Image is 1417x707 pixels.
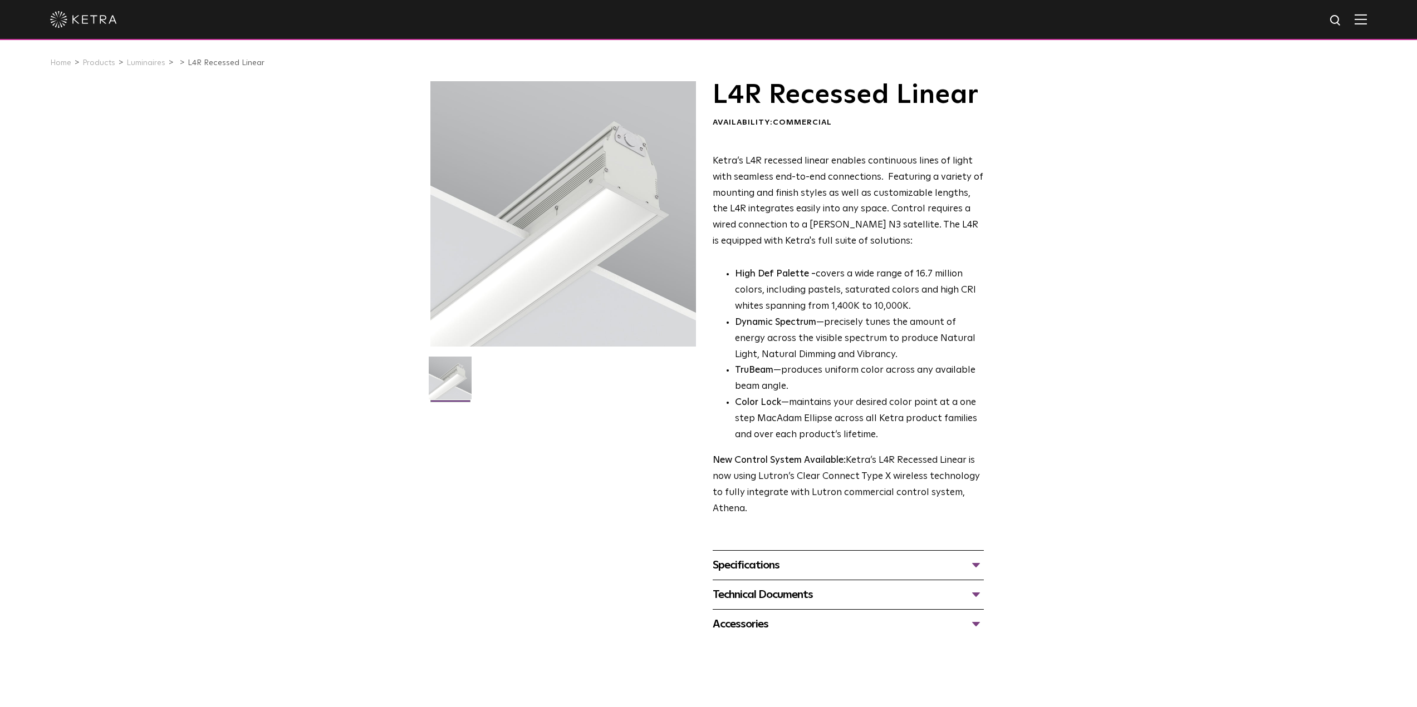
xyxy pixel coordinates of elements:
div: Accessories [713,615,984,633]
img: Hamburger%20Nav.svg [1355,14,1367,24]
h1: L4R Recessed Linear [713,81,984,109]
li: —precisely tunes the amount of energy across the visible spectrum to produce Natural Light, Natur... [735,315,984,363]
img: ketra-logo-2019-white [50,11,117,28]
img: L4R-2021-Web-Square [429,357,472,408]
a: Luminaires [126,59,165,67]
strong: TruBeam [735,365,773,375]
strong: Color Lock [735,398,781,407]
a: Products [82,59,115,67]
p: covers a wide range of 16.7 million colors, including pastels, saturated colors and high CRI whit... [735,266,984,315]
strong: New Control System Available: [713,456,846,465]
img: search icon [1329,14,1343,28]
strong: High Def Palette - [735,269,816,279]
a: L4R Recessed Linear [188,59,264,67]
div: Technical Documents [713,586,984,604]
p: Ketra’s L4R Recessed Linear is now using Lutron’s Clear Connect Type X wireless technology to ful... [713,453,984,517]
li: —produces uniform color across any available beam angle. [735,363,984,395]
div: Specifications [713,556,984,574]
p: Ketra’s L4R recessed linear enables continuous lines of light with seamless end-to-end connection... [713,154,984,250]
span: Commercial [773,118,832,126]
strong: Dynamic Spectrum [735,318,816,327]
div: Availability: [713,117,984,128]
a: Home [50,59,71,67]
li: —maintains your desired color point at a one step MacAdam Ellipse across all Ketra product famili... [735,395,984,443]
